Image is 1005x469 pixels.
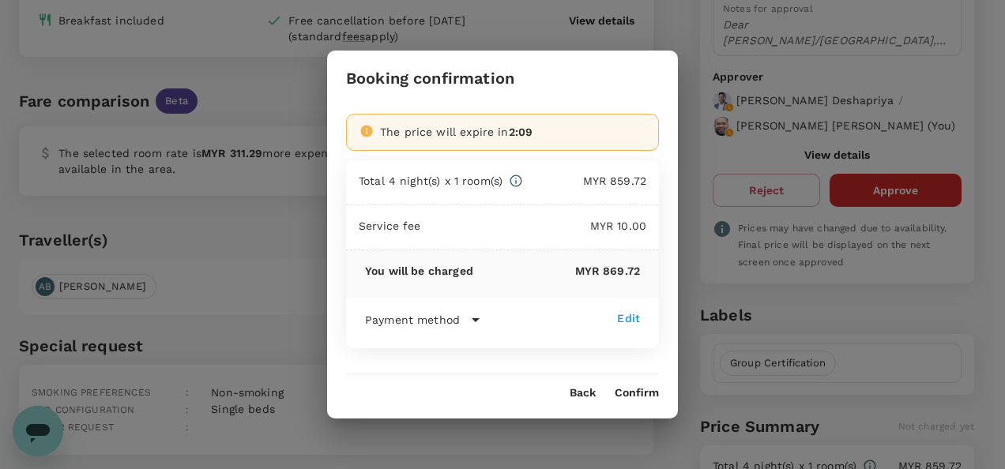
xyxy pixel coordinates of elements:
[523,173,646,189] p: MYR 859.72
[473,263,640,279] p: MYR 869.72
[509,126,533,138] span: 2:09
[365,312,460,328] p: Payment method
[346,69,514,88] h3: Booking confirmation
[359,218,421,234] p: Service fee
[570,387,596,400] button: Back
[617,310,640,326] div: Edit
[421,218,646,234] p: MYR 10.00
[615,387,659,400] button: Confirm
[380,124,646,140] div: The price will expire in
[359,173,502,189] p: Total 4 night(s) x 1 room(s)
[365,263,473,279] p: You will be charged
